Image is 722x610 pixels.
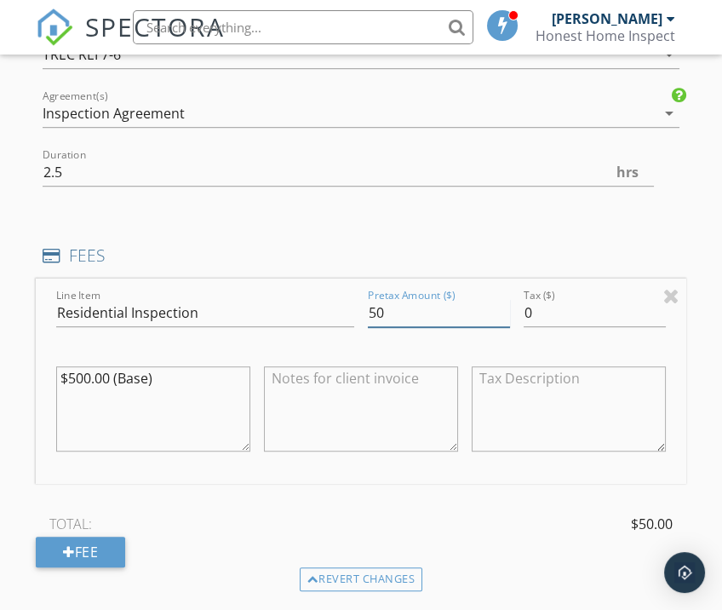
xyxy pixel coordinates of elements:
[616,165,639,179] span: hrs
[43,106,185,121] div: Inspection Agreement
[552,10,662,27] div: [PERSON_NAME]
[36,23,225,59] a: SPECTORA
[133,10,473,44] input: Search everything...
[36,537,125,567] div: Fee
[631,514,673,534] span: $50.00
[664,552,705,593] div: Open Intercom Messenger
[43,158,653,187] input: 0.0
[49,514,92,534] span: TOTAL:
[536,27,675,44] div: Honest Home Inspect
[659,103,679,124] i: arrow_drop_down
[36,9,73,46] img: The Best Home Inspection Software - Spectora
[300,567,423,591] div: Revert changes
[85,9,225,44] span: SPECTORA
[43,245,679,267] h4: FEES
